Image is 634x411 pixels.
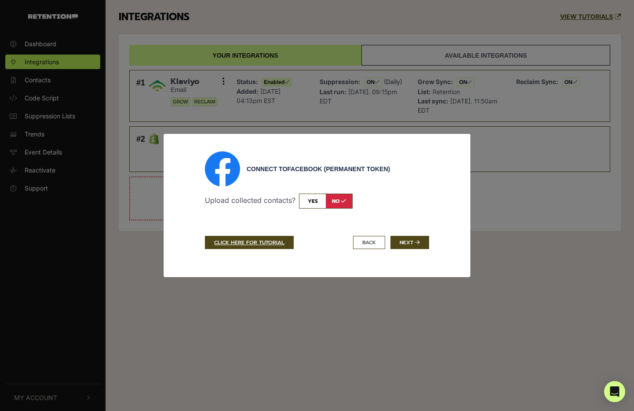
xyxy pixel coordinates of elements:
button: BACK [353,236,385,249]
button: Next [390,236,429,249]
div: Connect to [247,165,429,174]
img: Facebook (Permanent Token) [205,151,240,187]
a: CLICK HERE FOR TUTORIAL [205,236,294,249]
div: Open Intercom Messenger [604,381,625,402]
p: Upload collected contacts? [205,194,429,209]
span: Facebook (Permanent Token) [287,165,390,172]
